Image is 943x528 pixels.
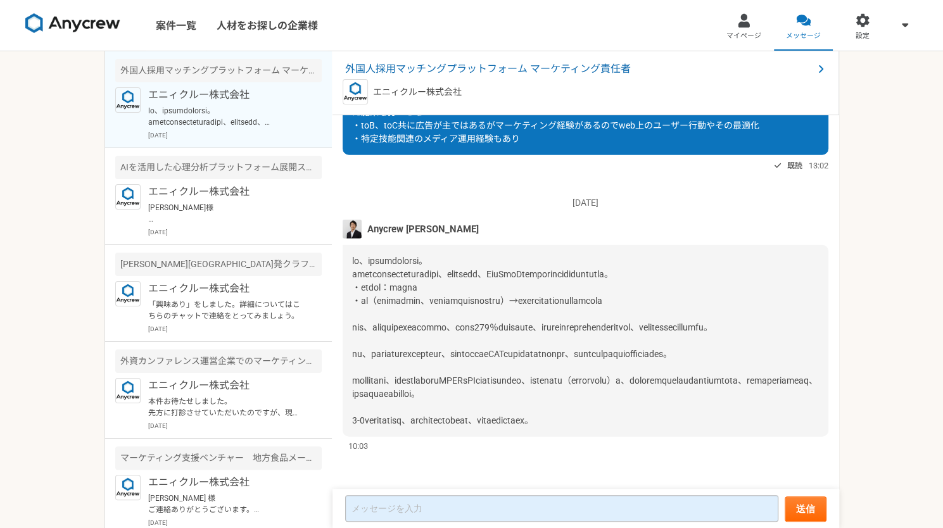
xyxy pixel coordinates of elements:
p: 「興味あり」をしました。詳細についてはこちらのチャットで連絡をとってみましょう。 [148,299,305,322]
span: Anycrew [PERSON_NAME] [367,222,479,236]
span: メッセージ [786,31,821,41]
img: logo_text_blue_01.png [115,281,141,306]
p: エニィクルー株式会社 [148,87,305,103]
div: 外国人採用マッチングプラットフォーム マーケティング責任者 [115,59,322,82]
div: マーケティング支援ベンチャー 地方食品メーカーのEC/SNS支援（マーケター） [115,446,322,470]
p: エニィクルー株式会社 [148,281,305,296]
span: 設定 [856,31,870,41]
p: エニィクルー株式会社 [148,475,305,490]
button: 送信 [785,496,826,522]
p: エニィクルー株式会社 [373,85,462,99]
p: 本件お待たせしました。 先方に打診させていただいたのですが、現在複数候補がいらっしゃる中で、イベントへの参加（平日日中）での稼働を考えると、副業のかたよりフリーランスの方を優先したいとありました... [148,396,305,418]
span: 10:03 [348,440,368,452]
img: logo_text_blue_01.png [115,475,141,500]
img: logo_text_blue_01.png [115,378,141,403]
p: [PERSON_NAME] 様 ご連絡ありがとうございます。 引き続きよろしくお願いします。 [148,493,305,515]
p: [DATE] [148,130,322,140]
div: 外資カンファレンス運営企業でのマーケティング業務【英語必須】 [115,349,322,373]
p: [PERSON_NAME]様 お世話になっております。 Anycrewの[PERSON_NAME]です。 こちらご返信遅くなり、申し訳ございません。 ご状況につきまして、承知いたしました。 先方... [148,202,305,225]
img: 8DqYSo04kwAAAAASUVORK5CYII= [25,13,120,34]
img: logo_text_blue_01.png [115,87,141,113]
img: logo_text_blue_01.png [343,79,368,104]
p: [DATE] [148,518,322,527]
span: lo、ipsumdolorsi。 ametconsecteturadipi、elitsedd、EiuSmoDtemporincididuntutla。 ・etdol：magna ・al（enim... [352,256,818,425]
p: [DATE] [148,421,322,431]
span: 外国人採用マッチングプラットフォーム マーケティング責任者 [345,61,813,77]
img: MHYT8150_2.jpg [343,220,362,239]
p: エニィクルー株式会社 [148,378,305,393]
p: [DATE] [343,196,828,210]
p: [DATE] [148,227,322,237]
span: 13:02 [809,160,828,172]
p: [DATE] [148,324,322,334]
div: [PERSON_NAME][GEOGRAPHIC_DATA]発クラフトビールを手がけるベンチャー プロダクト・マーケティングの戦略立案 [115,253,322,276]
span: マイページ [726,31,761,41]
img: logo_text_blue_01.png [115,184,141,210]
span: 既読 [787,158,802,173]
p: エニィクルー株式会社 [148,184,305,199]
p: lo、ipsumdolorsi。 ametconsecteturadipi、elitsedd、EiuSmoDtemporincididuntutla。 ・etdol：magna ・al（enim... [148,105,305,128]
div: AIを活用した心理分析プラットフォーム展開スタートアップ マーケティング企画運用 [115,156,322,179]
